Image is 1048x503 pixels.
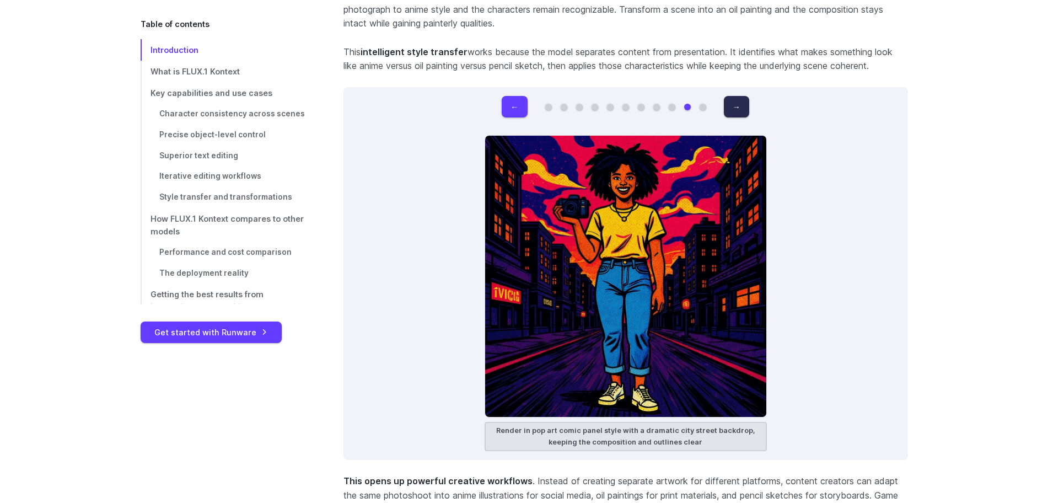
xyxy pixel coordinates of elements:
[141,208,308,242] a: How FLUX.1 Kontext compares to other models
[502,96,527,117] button: ←
[159,269,249,277] span: The deployment reality
[638,104,644,110] button: Go to 7 of 11
[141,82,308,104] a: Key capabilities and use cases
[141,18,209,30] span: Table of contents
[669,104,675,110] button: Go to 9 of 11
[141,61,308,82] a: What is FLUX.1 Kontext
[141,322,282,343] a: Get started with Runware
[343,475,533,486] strong: This opens up powerful creative workflows
[159,109,305,118] span: Character consistency across scenes
[151,214,304,236] span: How FLUX.1 Kontext compares to other models
[607,104,614,110] button: Go to 5 of 11
[141,125,308,146] a: Precise object-level control
[159,172,261,180] span: Iterative editing workflows
[592,104,598,110] button: Go to 4 of 11
[576,104,583,110] button: Go to 3 of 11
[141,242,308,263] a: Performance and cost comparison
[141,263,308,284] a: The deployment reality
[151,290,264,312] span: Getting the best results from instruction-based editing
[151,45,198,55] span: Introduction
[151,67,240,76] span: What is FLUX.1 Kontext
[141,146,308,167] a: Superior text editing
[141,39,308,61] a: Introduction
[141,104,308,125] a: Character consistency across scenes
[159,130,266,139] span: Precise object-level control
[159,248,292,256] span: Performance and cost comparison
[151,88,272,98] span: Key capabilities and use cases
[684,104,691,110] button: Go to 10 of 11
[141,166,308,187] a: Iterative editing workflows
[485,422,767,451] figcaption: Render in pop art comic panel style with a dramatic city street backdrop, keeping the composition...
[545,104,552,110] button: Go to 1 of 11
[343,45,908,73] p: This works because the model separates content from presentation. It identifies what makes someth...
[361,46,467,57] strong: intelligent style transfer
[141,187,308,208] a: Style transfer and transformations
[724,96,749,117] button: →
[561,104,567,110] button: Go to 2 of 11
[159,192,292,201] span: Style transfer and transformations
[653,104,660,110] button: Go to 8 of 11
[622,104,629,110] button: Go to 6 of 11
[485,135,767,418] img: Young woman with natural curly hair, wearing a pale yellow t-shirt and high-waisted jeans, holdin...
[700,104,706,110] button: Go to 11 of 11
[159,151,238,160] span: Superior text editing
[141,284,308,318] a: Getting the best results from instruction-based editing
